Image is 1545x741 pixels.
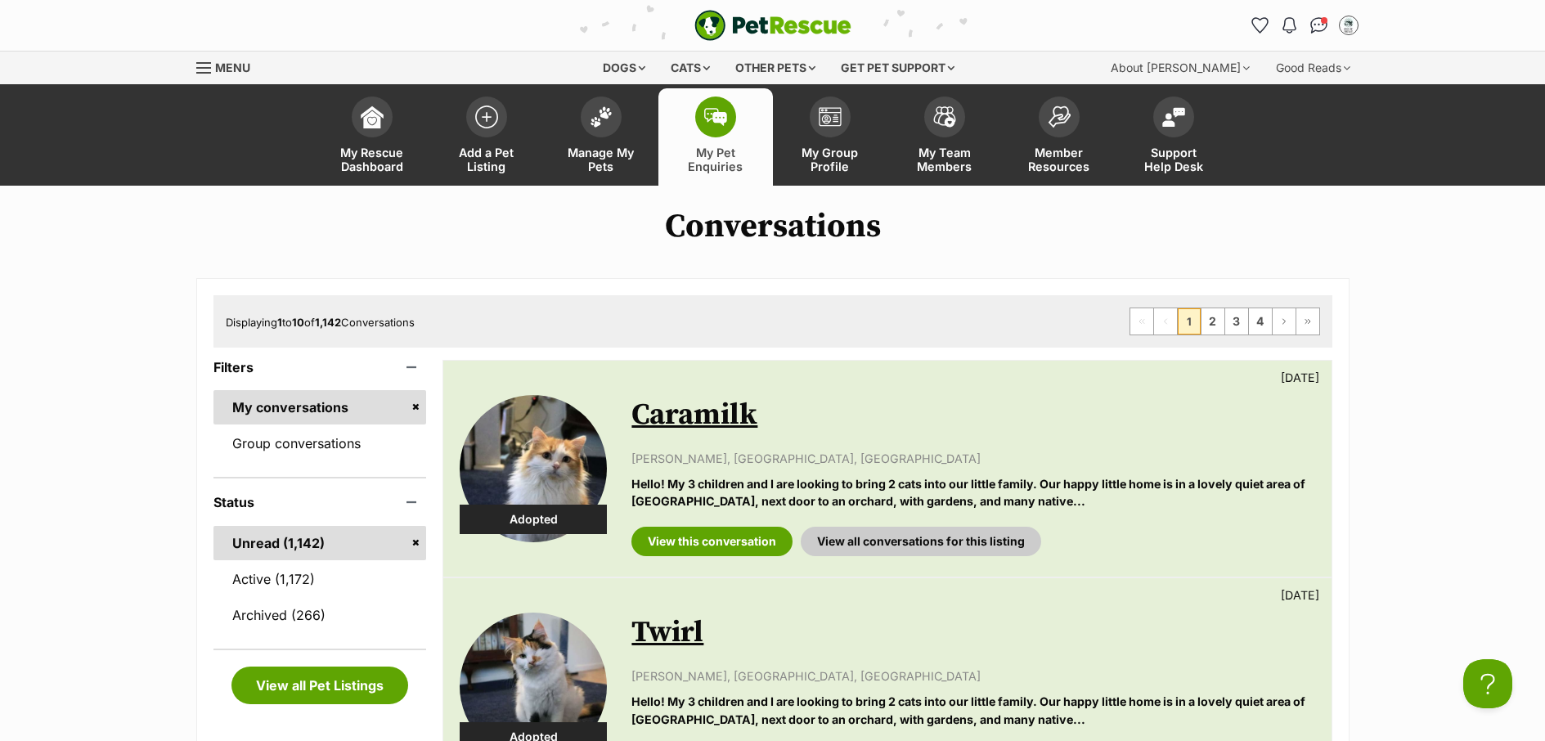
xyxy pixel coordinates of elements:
img: chat-41dd97257d64d25036548639549fe6c8038ab92f7586957e7f3b1b290dea8141.svg [1310,17,1327,34]
span: My Group Profile [793,146,867,173]
img: member-resources-icon-8e73f808a243e03378d46382f2149f9095a855e16c252ad45f914b54edf8863c.svg [1048,106,1071,128]
span: Add a Pet Listing [450,146,523,173]
a: My Team Members [887,88,1002,186]
img: Belle Vie Animal Rescue profile pic [1341,17,1357,34]
a: Page 3 [1225,308,1248,335]
span: Support Help Desk [1137,146,1210,173]
span: Menu [215,61,250,74]
a: Page 4 [1249,308,1272,335]
div: Dogs [591,52,657,84]
img: help-desk-icon-fdf02630f3aa405de69fd3d07c3f3aa587a6932b1a1747fa1d2bba05be0121f9.svg [1162,107,1185,127]
span: Previous page [1154,308,1177,335]
span: My Team Members [908,146,981,173]
div: Cats [659,52,721,84]
iframe: Help Scout Beacon - Open [1463,659,1512,708]
ul: Account quick links [1247,12,1362,38]
a: Manage My Pets [544,88,658,186]
a: My Pet Enquiries [658,88,773,186]
p: [PERSON_NAME], [GEOGRAPHIC_DATA], [GEOGRAPHIC_DATA] [631,450,1314,467]
p: [DATE] [1281,369,1319,386]
img: notifications-46538b983faf8c2785f20acdc204bb7945ddae34d4c08c2a6579f10ce5e182be.svg [1282,17,1296,34]
div: Other pets [724,52,827,84]
div: Get pet support [829,52,966,84]
img: group-profile-icon-3fa3cf56718a62981997c0bc7e787c4b2cf8bcc04b72c1350f741eb67cf2f40e.svg [819,107,842,127]
span: Manage My Pets [564,146,638,173]
p: Hello! My 3 children and I are looking to bring 2 cats into our little family. Our happy little h... [631,693,1314,728]
span: First page [1130,308,1153,335]
a: Conversations [1306,12,1332,38]
strong: 1,142 [315,316,341,329]
a: Group conversations [213,426,427,460]
a: View all conversations for this listing [801,527,1041,556]
div: Adopted [460,505,607,534]
button: My account [1336,12,1362,38]
a: My conversations [213,390,427,424]
img: team-members-icon-5396bd8760b3fe7c0b43da4ab00e1e3bb1a5d9ba89233759b79545d2d3fc5d0d.svg [933,106,956,128]
p: Hello! My 3 children and I are looking to bring 2 cats into our little family. Our happy little h... [631,475,1314,510]
a: Menu [196,52,262,81]
a: Caramilk [631,397,757,433]
button: Notifications [1277,12,1303,38]
img: add-pet-listing-icon-0afa8454b4691262ce3f59096e99ab1cd57d4a30225e0717b998d2c9b9846f56.svg [475,106,498,128]
a: View all Pet Listings [231,667,408,704]
span: Page 1 [1178,308,1201,335]
p: [DATE] [1281,586,1319,604]
a: Page 2 [1201,308,1224,335]
span: Member Resources [1022,146,1096,173]
a: Unread (1,142) [213,526,427,560]
strong: 1 [277,316,282,329]
a: My Group Profile [773,88,887,186]
span: My Pet Enquiries [679,146,752,173]
a: PetRescue [694,10,851,41]
a: Next page [1273,308,1296,335]
span: My Rescue Dashboard [335,146,409,173]
a: Archived (266) [213,598,427,632]
img: dashboard-icon-eb2f2d2d3e046f16d808141f083e7271f6b2e854fb5c12c21221c1fb7104beca.svg [361,106,384,128]
a: Last page [1296,308,1319,335]
p: [PERSON_NAME], [GEOGRAPHIC_DATA], [GEOGRAPHIC_DATA] [631,667,1314,685]
a: My Rescue Dashboard [315,88,429,186]
a: Member Resources [1002,88,1116,186]
header: Status [213,495,427,510]
a: Add a Pet Listing [429,88,544,186]
header: Filters [213,360,427,375]
nav: Pagination [1130,308,1320,335]
a: View this conversation [631,527,793,556]
a: Favourites [1247,12,1273,38]
strong: 10 [292,316,304,329]
a: Active (1,172) [213,562,427,596]
a: Twirl [631,614,703,651]
div: About [PERSON_NAME] [1099,52,1261,84]
div: Good Reads [1264,52,1362,84]
img: manage-my-pets-icon-02211641906a0b7f246fdf0571729dbe1e7629f14944591b6c1af311fb30b64b.svg [590,106,613,128]
img: logo-e224e6f780fb5917bec1dbf3a21bbac754714ae5b6737aabdf751b685950b380.svg [694,10,851,41]
span: Displaying to of Conversations [226,316,415,329]
a: Support Help Desk [1116,88,1231,186]
img: pet-enquiries-icon-7e3ad2cf08bfb03b45e93fb7055b45f3efa6380592205ae92323e6603595dc1f.svg [704,108,727,126]
img: Caramilk [460,395,607,542]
